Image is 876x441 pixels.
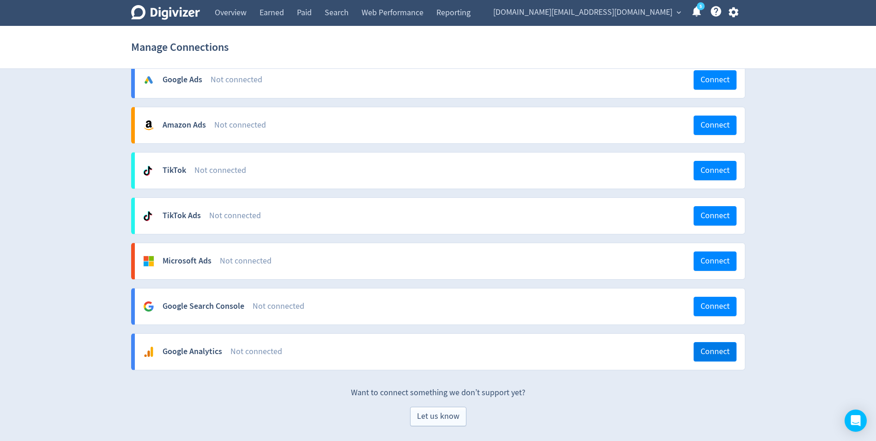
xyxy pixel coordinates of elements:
[694,342,737,361] button: Connect
[163,210,201,221] div: TikTok Ads
[697,2,705,10] a: 5
[701,212,730,220] span: Connect
[694,297,737,316] button: Connect
[845,410,867,432] div: Open Intercom Messenger
[163,346,222,357] div: Google Analytics
[214,119,694,131] div: Not connected
[230,346,694,357] div: Not connected
[220,255,694,267] div: Not connected
[675,8,683,17] span: expand_more
[410,407,466,426] button: Let us know
[694,161,737,180] button: Connect
[701,348,730,356] span: Connect
[131,379,745,398] p: Want to connect something we don’t support yet?
[194,165,694,176] div: Not connected
[694,70,737,90] button: Connect
[699,3,701,10] text: 5
[694,116,737,135] button: Connect
[701,76,730,84] span: Connect
[493,5,672,20] span: [DOMAIN_NAME][EMAIL_ADDRESS][DOMAIN_NAME]
[701,257,730,265] span: Connect
[694,206,737,226] button: Connect
[163,74,202,86] div: Google Ads
[253,300,694,312] div: Not connected
[209,210,694,221] div: Not connected
[701,121,730,129] span: Connect
[135,107,745,143] a: Amazon AdsNot connectedConnect
[694,251,737,271] button: Connect
[143,346,154,357] svg: Google Analytics
[135,243,745,279] a: Microsoft AdsNot connectedConnect
[163,165,186,176] div: TikTok
[143,301,154,312] svg: Google Analytics
[135,198,745,234] a: TikTok AdsNot connectedConnect
[163,300,244,312] div: Google Search Console
[135,288,745,325] a: Google Search ConsoleNot connectedConnect
[131,32,229,62] h1: Manage Connections
[163,119,206,131] div: Amazon Ads
[701,166,730,175] span: Connect
[211,74,694,86] div: Not connected
[163,255,211,267] div: Microsoft Ads
[135,334,745,370] a: Google AnalyticsNot connectedConnect
[417,412,459,421] span: Let us know
[701,302,730,311] span: Connect
[490,5,683,20] button: [DOMAIN_NAME][EMAIL_ADDRESS][DOMAIN_NAME]
[135,153,745,189] a: TikTokNot connectedConnect
[135,62,745,98] a: Google AdsNot connectedConnect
